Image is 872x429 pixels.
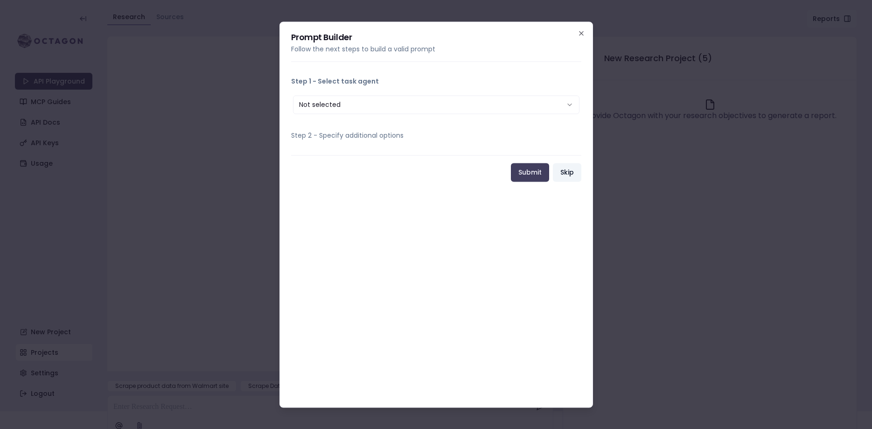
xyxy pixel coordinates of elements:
p: Follow the next steps to build a valid prompt [291,44,581,54]
button: Step 1 - Select task agent [291,69,581,93]
button: Skip [553,163,581,182]
button: Submit [511,163,549,182]
button: Step 2 - Specify additional options [291,123,581,148]
div: Step 1 - Select task agent [291,93,581,116]
h2: Prompt Builder [291,33,581,42]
